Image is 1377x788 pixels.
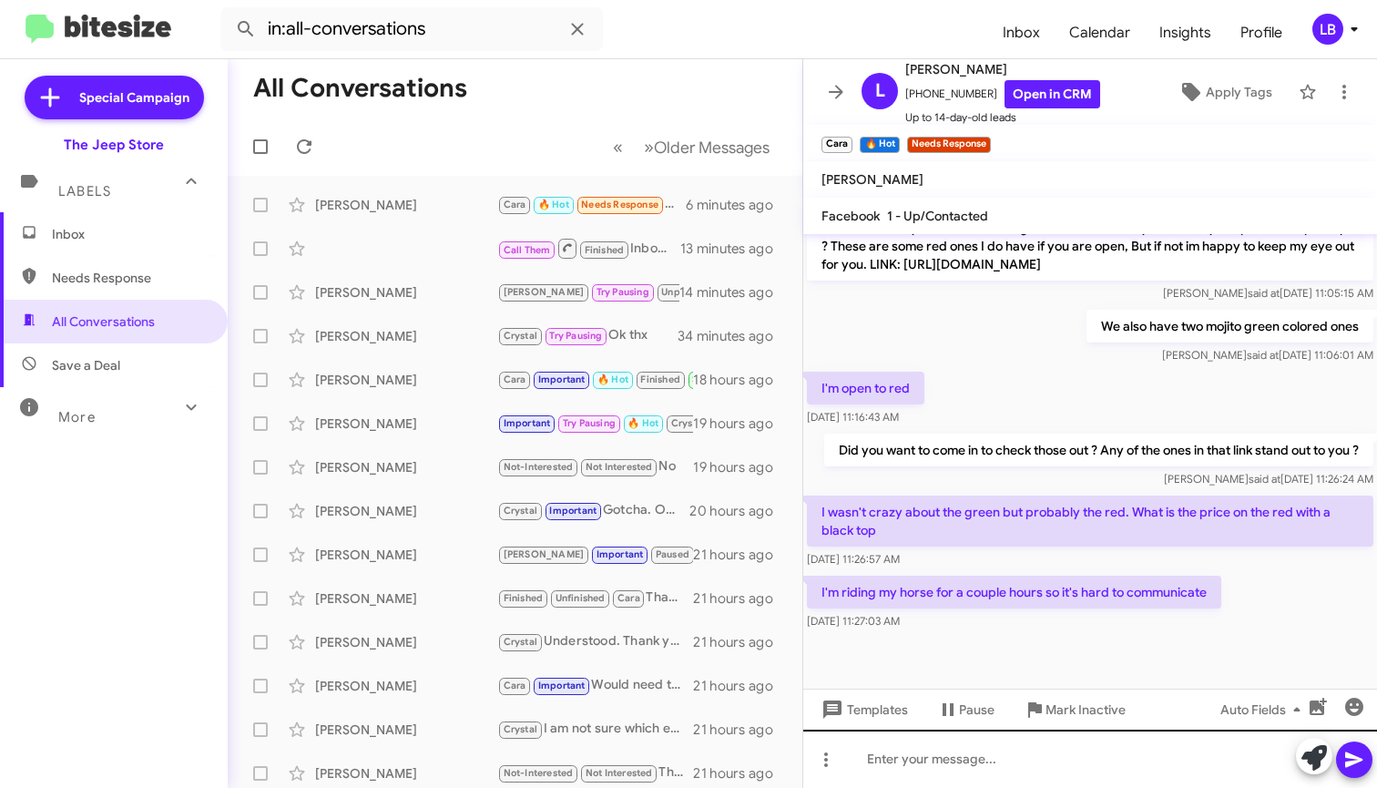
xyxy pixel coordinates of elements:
div: 13 minutes ago [680,240,788,258]
button: Pause [923,693,1009,726]
span: Important [597,548,644,560]
span: Apply Tags [1206,76,1272,108]
p: Got it, I certainly do not have orange at the moment or yellow. Are you open to red perhaps ? The... [807,211,1373,281]
span: Insights [1145,6,1226,59]
nav: Page navigation example [603,128,780,166]
div: The Jeep Store [64,136,164,154]
span: [PERSON_NAME] [DATE] 11:06:01 AM [1162,348,1373,362]
div: 34 minutes ago [678,327,788,345]
span: Cara [617,592,640,604]
span: Unfinished [556,592,606,604]
div: Inbound Call [497,237,680,260]
div: [PERSON_NAME] [315,196,497,214]
span: Not Interested [586,767,653,779]
button: LB [1297,14,1357,45]
small: Cara [821,137,852,153]
a: Profile [1226,6,1297,59]
div: Thank you for getting back to me. I will update my records. [497,762,693,783]
div: [PERSON_NAME] [315,502,497,520]
div: [PERSON_NAME] [315,414,497,433]
span: Pause [959,693,994,726]
div: [PERSON_NAME] [315,546,497,564]
a: Special Campaign [25,76,204,119]
span: Cara [504,680,526,691]
span: Crystal [504,505,537,517]
span: [PERSON_NAME] [DATE] 11:26:24 AM [1164,472,1373,486]
span: [DATE] 11:16:43 AM [807,410,899,424]
div: 21 hours ago [693,764,788,783]
p: We also have two mojito green colored ones [1086,310,1373,343]
span: Crystal [504,330,537,342]
div: 21 hours ago [693,721,788,739]
div: Gotcha. Okay let's both get with [PERSON_NAME] [DATE] and see if if he has any additional updates... [497,500,689,521]
div: I am not sure which exact RAM you were interested in but here is a link to my current inventory: ... [497,719,693,740]
div: 21 hours ago [693,546,788,564]
span: Templates [818,693,908,726]
div: Thank you for getting back to me. Would need to have my used car manager, [PERSON_NAME], see the ... [497,588,693,609]
div: 21 hours ago [693,633,788,651]
small: 🔥 Hot [860,137,899,153]
span: Special Campaign [79,88,189,107]
span: Needs Response [52,269,207,287]
div: Ok thx [497,325,678,346]
p: I'm riding my horse for a couple hours so it's hard to communicate [807,576,1221,609]
div: 6 minutes ago [686,196,788,214]
span: « [613,136,623,159]
div: Okay [497,413,693,434]
div: I'm riding my horse for a couple hours so it's hard to communicate [497,194,686,215]
div: [PERSON_NAME] [315,633,497,651]
span: [PERSON_NAME] [DATE] 11:05:15 AM [1163,286,1373,300]
span: Call Them [504,244,551,256]
span: L [875,77,885,106]
div: 21 hours ago [693,677,788,695]
div: 21 hours ago [693,589,788,608]
button: Apply Tags [1159,76,1290,108]
span: Crystal [504,723,537,735]
span: Needs Response [581,199,658,210]
div: 19 hours ago [693,414,788,433]
span: Unpaused [661,286,709,298]
span: Try Pausing [563,417,616,429]
span: Auto Fields [1220,693,1308,726]
span: Finished [640,374,680,385]
div: 20 hours ago [689,502,788,520]
div: [PERSON_NAME] [315,458,497,476]
div: [PERSON_NAME] [315,764,497,783]
button: Previous [602,128,634,166]
span: Try Pausing [549,330,602,342]
div: [PERSON_NAME] [315,721,497,739]
span: Inbox [988,6,1055,59]
a: Calendar [1055,6,1145,59]
span: Important [504,417,551,429]
div: Liked “No problem. I will touch base closer to then to set up a visit. Talk then!” [497,544,693,565]
span: Not-Interested [504,767,574,779]
span: Not-Interested [504,461,574,473]
button: Next [633,128,780,166]
span: [PERSON_NAME] [905,58,1100,80]
span: [DATE] 11:27:03 AM [807,614,900,628]
span: [DATE] 11:26:57 AM [807,552,900,566]
p: I wasn't crazy about the green but probably the red. What is the price on the red with a black top [807,496,1373,547]
span: [PERSON_NAME] [504,286,585,298]
span: Inbox [52,225,207,243]
span: Finished [585,244,625,256]
p: I'm open to red [807,372,924,404]
span: » [644,136,654,159]
div: [PERSON_NAME] [315,589,497,608]
span: Labels [58,183,111,200]
input: Search [220,7,603,51]
div: [PERSON_NAME] [315,371,497,389]
div: 18 hours ago [693,371,788,389]
div: [PERSON_NAME] [315,327,497,345]
span: [PHONE_NUMBER] [905,80,1100,108]
span: Up to 14-day-old leads [905,108,1100,127]
span: Paused [656,548,689,560]
small: Needs Response [907,137,991,153]
div: No [497,456,693,477]
span: Important [549,505,597,517]
span: said at [1249,472,1280,486]
span: Save a Deal [52,356,120,374]
div: LB [1312,14,1343,45]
